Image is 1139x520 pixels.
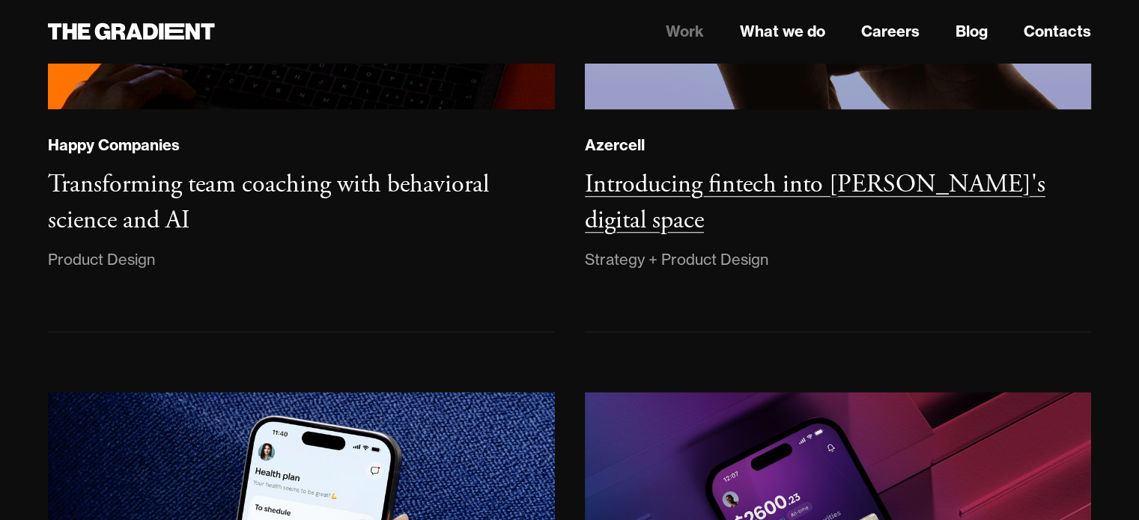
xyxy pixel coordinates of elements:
[585,248,768,272] div: Strategy + Product Design
[48,135,180,155] div: Happy Companies
[585,168,1045,236] h3: Introducing fintech into [PERSON_NAME]'s digital space
[48,248,155,272] div: Product Design
[585,135,645,155] div: Azercell
[666,20,704,43] a: Work
[1024,20,1091,43] a: Contacts
[956,20,988,43] a: Blog
[861,20,920,43] a: Careers
[740,20,825,43] a: What we do
[48,168,489,236] h3: Transforming team coaching with behavioral science and AI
